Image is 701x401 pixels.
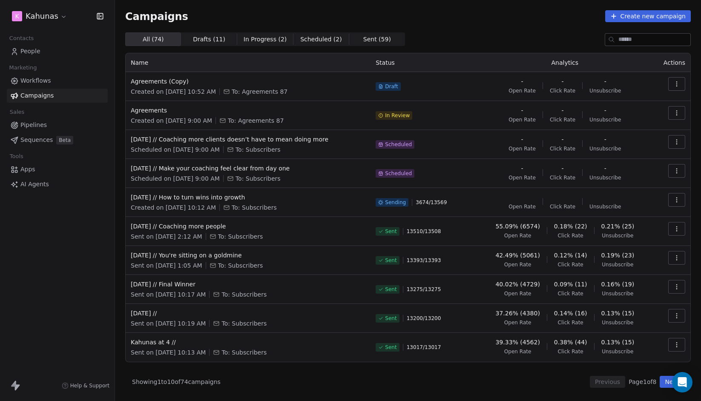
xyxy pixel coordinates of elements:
span: [DATE] // Coaching more clients doesn’t have to mean doing more [131,135,365,144]
div: Open Intercom Messenger [672,372,692,392]
span: Created on [DATE] 10:52 AM [131,87,216,96]
span: Open Rate [509,174,536,181]
span: Unsubscribe [602,319,633,326]
button: Previous [590,376,625,388]
span: Scheduled on [DATE] 9:00 AM [131,145,220,154]
a: SequencesBeta [7,133,108,147]
span: - [561,77,563,86]
span: To: Agreements 87 [228,116,284,125]
span: Sending [385,199,406,206]
span: 0.12% (14) [554,251,587,260]
span: Click Rate [550,174,575,181]
span: 0.13% (15) [601,309,635,317]
span: Sent on [DATE] 10:19 AM [131,319,206,328]
span: Agreements [131,106,365,115]
span: 0.09% (11) [554,280,587,288]
span: [DATE] // Make your coaching feel clear from day one [131,164,365,173]
span: Click Rate [558,261,583,268]
span: Agreements (Copy) [131,77,365,86]
span: 3674 / 13569 [416,199,447,206]
span: Click Rate [550,203,575,210]
span: 0.18% (22) [554,222,587,231]
a: Pipelines [7,118,108,132]
a: Help & Support [62,382,109,389]
span: Kahunas at 4 // [131,338,365,346]
span: K [15,12,19,20]
span: 0.19% (23) [601,251,635,260]
span: [DATE] // You're sitting on a goldmine [131,251,365,260]
span: Unsubscribe [589,174,621,181]
span: - [521,135,523,144]
span: 40.02% (4729) [495,280,540,288]
span: Click Rate [550,116,575,123]
span: 42.49% (5061) [495,251,540,260]
th: Actions [652,53,690,72]
span: Created on [DATE] 9:00 AM [131,116,212,125]
span: People [20,47,40,56]
span: - [561,135,563,144]
span: Contacts [6,32,37,45]
a: Apps [7,162,108,176]
span: Draft [385,83,398,90]
span: Click Rate [550,145,575,152]
span: Sent [385,286,396,293]
span: Open Rate [504,290,531,297]
span: - [604,164,606,173]
span: Sequences [20,136,53,144]
span: Unsubscribe [602,348,633,355]
span: - [604,106,606,115]
span: Sent on [DATE] 1:05 AM [131,261,202,270]
span: Sent on [DATE] 2:12 AM [131,232,202,241]
button: KKahunas [10,9,69,23]
span: Tools [6,150,27,163]
th: Status [371,53,477,72]
span: - [604,135,606,144]
a: Workflows [7,74,108,88]
span: Click Rate [558,348,583,355]
span: To: Subscribers [218,261,263,270]
span: [DATE] // Coaching more people [131,222,365,231]
span: Open Rate [504,232,531,239]
span: Sent [385,257,396,264]
span: Unsubscribe [589,87,621,94]
span: To: Subscribers [221,348,267,357]
span: 13017 / 13017 [407,344,441,351]
span: [DATE] // Final Winner [131,280,365,288]
span: Campaigns [125,10,188,22]
span: Unsubscribe [589,116,621,123]
span: 39.33% (4562) [495,338,540,346]
span: Scheduled on [DATE] 9:00 AM [131,174,220,183]
span: - [521,77,523,86]
span: Workflows [20,76,51,85]
button: Create new campaign [605,10,691,22]
span: Open Rate [509,116,536,123]
span: Scheduled [385,141,412,148]
span: To: Agreements 87 [232,87,287,96]
span: Click Rate [558,319,583,326]
span: Scheduled [385,170,412,177]
span: To: Subscribers [221,319,267,328]
span: Unsubscribe [589,145,621,152]
a: People [7,44,108,58]
span: - [521,106,523,115]
span: Created on [DATE] 10:12 AM [131,203,216,212]
span: 0.14% (16) [554,309,587,317]
th: Analytics [477,53,652,72]
span: To: Subscribers [218,232,263,241]
button: Next [660,376,684,388]
span: Click Rate [558,232,583,239]
span: Sent [385,228,396,235]
span: Sent [385,344,396,351]
span: Click Rate [558,290,583,297]
span: In Progress ( 2 ) [244,35,287,44]
span: 13510 / 13508 [407,228,441,235]
span: To: Subscribers [221,290,267,299]
span: Sent ( 59 ) [363,35,391,44]
span: To: Subscribers [236,145,281,154]
span: 0.16% (19) [601,280,635,288]
span: Marketing [6,61,40,74]
span: 13200 / 13200 [407,315,441,322]
span: 13275 / 13275 [407,286,441,293]
span: Open Rate [509,87,536,94]
span: Pipelines [20,121,47,130]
